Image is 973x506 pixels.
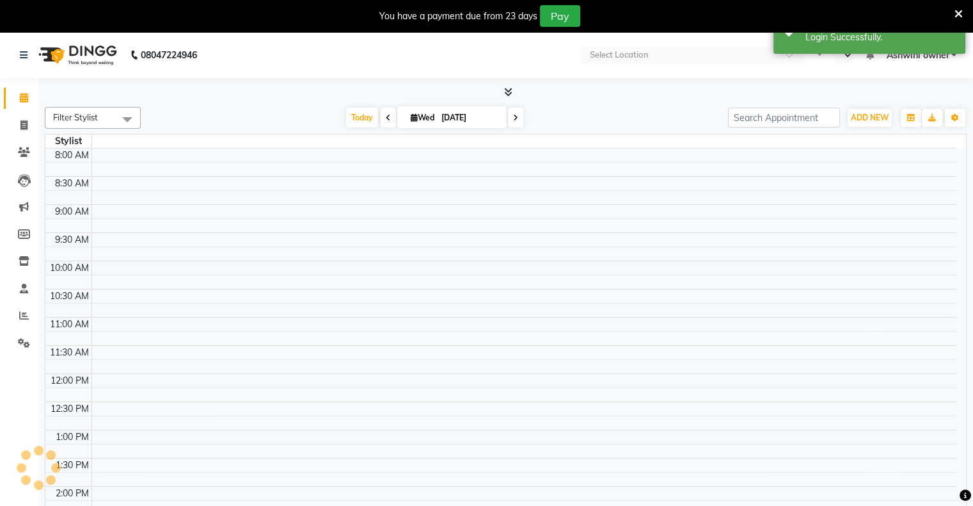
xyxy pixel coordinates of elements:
button: ADD NEW [848,109,892,127]
div: 9:00 AM [52,205,91,218]
img: logo [33,37,120,73]
div: 1:30 PM [53,459,91,472]
input: Search Appointment [728,108,840,127]
div: 12:30 PM [48,402,91,416]
span: Today [346,108,378,127]
div: 10:30 AM [47,290,91,303]
div: 11:00 AM [47,318,91,331]
span: Ashwini owner [886,49,949,62]
div: You have a payment due from 23 days [379,10,537,23]
div: 10:00 AM [47,261,91,275]
span: Wed [407,113,438,122]
div: 9:30 AM [52,233,91,247]
button: Pay [540,5,580,27]
div: Select Location [589,49,648,61]
div: Stylist [45,135,91,148]
input: 2025-09-03 [438,108,502,127]
div: 1:00 PM [53,430,91,444]
div: 12:00 PM [48,374,91,388]
b: 08047224946 [141,37,197,73]
div: 11:30 AM [47,346,91,359]
div: Login Successfully. [805,31,956,44]
div: 8:30 AM [52,177,91,190]
div: 2:00 PM [53,487,91,500]
div: 8:00 AM [52,149,91,162]
span: Filter Stylist [53,112,98,122]
span: ADD NEW [851,113,889,122]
